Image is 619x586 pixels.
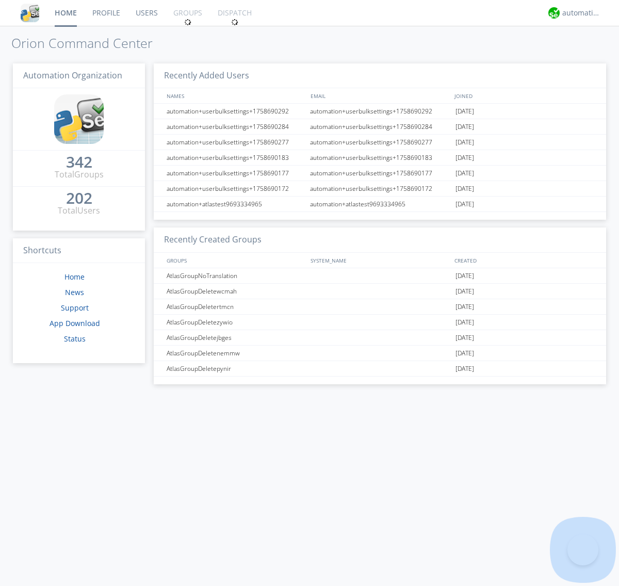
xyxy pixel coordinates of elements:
[66,157,92,169] a: 342
[455,181,474,197] span: [DATE]
[164,88,305,103] div: NAMES
[164,268,307,283] div: AtlasGroupNoTranslation
[307,135,453,150] div: automation+userbulksettings+1758690277
[455,299,474,315] span: [DATE]
[184,19,191,26] img: spin.svg
[154,227,606,253] h3: Recently Created Groups
[164,284,307,299] div: AtlasGroupDeletewcmah
[307,119,453,134] div: automation+userbulksettings+1758690284
[154,63,606,89] h3: Recently Added Users
[61,303,89,313] a: Support
[455,284,474,299] span: [DATE]
[64,272,85,282] a: Home
[66,157,92,167] div: 342
[307,104,453,119] div: automation+userbulksettings+1758690292
[308,253,452,268] div: SYSTEM_NAME
[548,7,560,19] img: d2d01cd9b4174d08988066c6d424eccd
[154,166,606,181] a: automation+userbulksettings+1758690177automation+userbulksettings+1758690177[DATE]
[164,166,307,181] div: automation+userbulksettings+1758690177
[231,19,238,26] img: spin.svg
[154,150,606,166] a: automation+userbulksettings+1758690183automation+userbulksettings+1758690183[DATE]
[154,119,606,135] a: automation+userbulksettings+1758690284automation+userbulksettings+1758690284[DATE]
[154,197,606,212] a: automation+atlastest9693334965automation+atlastest9693334965[DATE]
[154,346,606,361] a: AtlasGroupDeletenemmw[DATE]
[154,315,606,330] a: AtlasGroupDeletezywio[DATE]
[164,253,305,268] div: GROUPS
[13,238,145,264] h3: Shortcuts
[66,193,92,205] a: 202
[154,104,606,119] a: automation+userbulksettings+1758690292automation+userbulksettings+1758690292[DATE]
[455,135,474,150] span: [DATE]
[164,299,307,314] div: AtlasGroupDeletertmcn
[455,119,474,135] span: [DATE]
[307,197,453,211] div: automation+atlastest9693334965
[23,70,122,81] span: Automation Organization
[455,166,474,181] span: [DATE]
[50,318,100,328] a: App Download
[455,197,474,212] span: [DATE]
[164,346,307,361] div: AtlasGroupDeletenemmw
[452,253,596,268] div: CREATED
[455,315,474,330] span: [DATE]
[54,94,104,144] img: cddb5a64eb264b2086981ab96f4c1ba7
[307,166,453,181] div: automation+userbulksettings+1758690177
[452,88,596,103] div: JOINED
[308,88,452,103] div: EMAIL
[154,330,606,346] a: AtlasGroupDeletejbges[DATE]
[164,104,307,119] div: automation+userbulksettings+1758690292
[21,4,39,22] img: cddb5a64eb264b2086981ab96f4c1ba7
[562,8,601,18] div: automation+atlas
[567,534,598,565] iframe: Toggle Customer Support
[154,361,606,377] a: AtlasGroupDeletepynir[DATE]
[58,205,100,217] div: Total Users
[455,150,474,166] span: [DATE]
[307,181,453,196] div: automation+userbulksettings+1758690172
[307,150,453,165] div: automation+userbulksettings+1758690183
[154,299,606,315] a: AtlasGroupDeletertmcn[DATE]
[55,169,104,181] div: Total Groups
[66,193,92,203] div: 202
[455,330,474,346] span: [DATE]
[164,361,307,376] div: AtlasGroupDeletepynir
[154,181,606,197] a: automation+userbulksettings+1758690172automation+userbulksettings+1758690172[DATE]
[164,330,307,345] div: AtlasGroupDeletejbges
[164,119,307,134] div: automation+userbulksettings+1758690284
[455,346,474,361] span: [DATE]
[154,284,606,299] a: AtlasGroupDeletewcmah[DATE]
[164,135,307,150] div: automation+userbulksettings+1758690277
[164,150,307,165] div: automation+userbulksettings+1758690183
[65,287,84,297] a: News
[164,181,307,196] div: automation+userbulksettings+1758690172
[64,334,86,344] a: Status
[164,315,307,330] div: AtlasGroupDeletezywio
[154,135,606,150] a: automation+userbulksettings+1758690277automation+userbulksettings+1758690277[DATE]
[455,361,474,377] span: [DATE]
[455,104,474,119] span: [DATE]
[164,197,307,211] div: automation+atlastest9693334965
[455,268,474,284] span: [DATE]
[154,268,606,284] a: AtlasGroupNoTranslation[DATE]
